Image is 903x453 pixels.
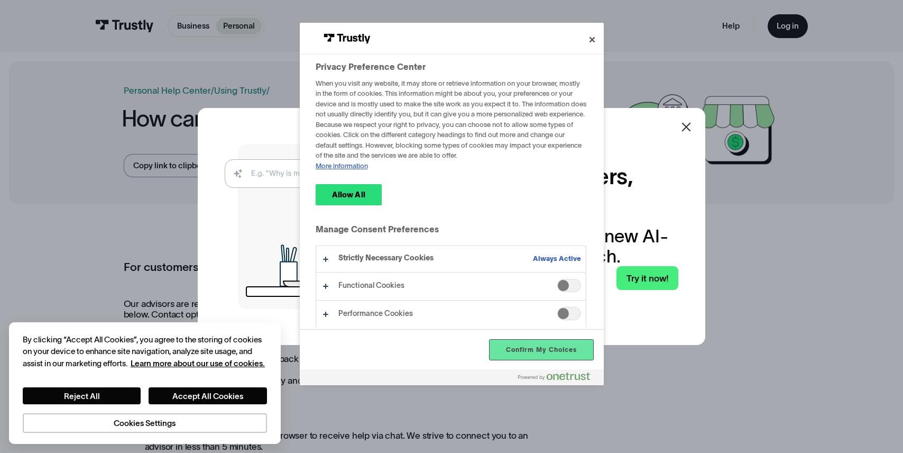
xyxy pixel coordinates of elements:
[23,413,267,432] button: Cookies Settings
[23,334,267,369] div: By clicking “Accept All Cookies”, you agree to the storing of cookies on your device to enhance s...
[300,23,604,385] div: Privacy Preference Center
[23,387,141,404] button: Reject All
[316,184,382,205] button: Allow All
[557,279,581,292] span: Functional Cookies
[518,372,590,380] img: Powered by OneTrust Opens in a new Tab
[9,322,281,444] div: Cookie banner
[316,28,379,49] div: Trustly Logo
[131,359,265,368] a: More information about your privacy, opens in a new tab
[318,28,376,49] img: Trustly Logo
[23,334,267,433] div: Privacy
[518,372,598,385] a: Powered by OneTrust Opens in a new Tab
[149,387,267,404] button: Accept All Cookies
[316,224,586,240] h3: Manage Consent Preferences
[616,266,678,290] a: Try it now!
[316,60,586,73] h2: Privacy Preference Center
[490,340,593,360] button: Confirm My Choices
[300,23,604,385] div: Preference center
[316,78,586,171] div: When you visit any website, it may store or retrieve information on your browser, mostly in the f...
[316,162,368,170] a: More information about your privacy, opens in a new tab
[580,28,604,51] button: Close
[557,307,581,320] span: Performance Cookies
